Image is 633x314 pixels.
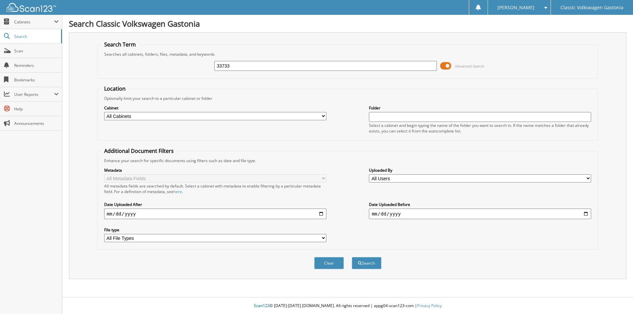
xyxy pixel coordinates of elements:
[14,92,54,97] span: User Reports
[369,123,591,134] div: Select a cabinet and begin typing the name of the folder you want to search in. If the name match...
[14,19,54,25] span: Cabinets
[497,6,534,10] span: [PERSON_NAME]
[173,189,182,194] a: here
[104,209,326,219] input: start
[104,105,326,111] label: Cabinet
[101,96,595,101] div: Optionally limit your search to a particular cabinet or folder
[14,106,59,112] span: Help
[254,303,270,308] span: Scan123
[417,303,442,308] a: Privacy Policy
[14,121,59,126] span: Announcements
[369,209,591,219] input: end
[14,48,59,54] span: Scan
[101,85,129,92] legend: Location
[104,202,326,207] label: Date Uploaded After
[101,158,595,163] div: Enhance your search for specific documents using filters such as date and file type.
[560,6,623,10] span: Classic Volkswagen Gastonia
[369,202,591,207] label: Date Uploaded Before
[14,77,59,83] span: Bookmarks
[69,18,626,29] h1: Search Classic Volkswagen Gastonia
[14,34,58,39] span: Search
[104,167,326,173] label: Metadata
[101,41,139,48] legend: Search Term
[352,257,381,269] button: Search
[7,3,56,12] img: scan123-logo-white.svg
[14,63,59,68] span: Reminders
[104,227,326,233] label: File type
[600,282,633,314] iframe: Chat Widget
[101,51,595,57] div: Searches all cabinets, folders, files, metadata, and keywords
[455,64,484,69] span: Advanced Search
[369,105,591,111] label: Folder
[369,167,591,173] label: Uploaded By
[62,298,633,314] div: © [DATE]-[DATE] [DOMAIN_NAME]. All rights reserved | appg04-scan123-com |
[314,257,344,269] button: Clear
[101,147,177,155] legend: Additional Document Filters
[104,183,326,194] div: All metadata fields are searched by default. Select a cabinet with metadata to enable filtering b...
